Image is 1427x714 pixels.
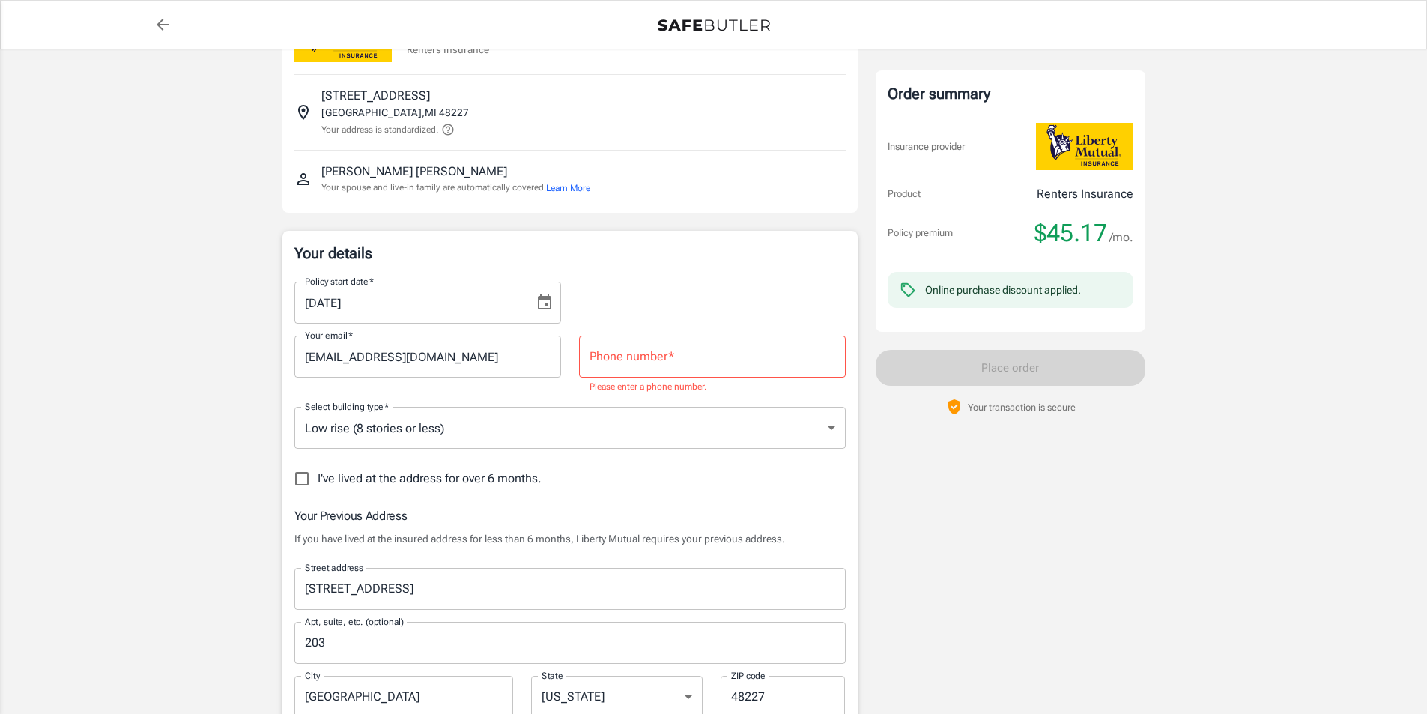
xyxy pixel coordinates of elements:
[294,407,846,449] div: Low rise (8 stories or less)
[658,19,770,31] img: Back to quotes
[305,561,363,574] label: Street address
[294,103,312,121] svg: Insured address
[321,123,438,136] p: Your address is standardized.
[305,669,320,682] label: City
[968,400,1076,414] p: Your transaction is secure
[321,181,590,195] p: Your spouse and live-in family are automatically covered.
[148,10,178,40] a: back to quotes
[305,275,374,288] label: Policy start date
[318,470,542,488] span: I've lived at the address for over 6 months.
[294,170,312,188] svg: Insured person
[542,669,563,682] label: State
[888,82,1133,105] div: Order summary
[579,336,846,378] input: Enter number
[546,181,590,195] button: Learn More
[294,282,524,324] input: MM/DD/YYYY
[731,669,766,682] label: ZIP code
[407,42,501,57] p: Renters Insurance
[294,506,846,525] h6: Your Previous Address
[888,226,953,240] p: Policy premium
[888,187,921,202] p: Product
[294,336,561,378] input: Enter email
[305,329,353,342] label: Your email
[294,531,846,546] p: If you have lived at the insured address for less than 6 months, Liberty Mutual requires your pre...
[530,288,560,318] button: Choose date, selected date is Sep 12, 2025
[321,163,507,181] p: [PERSON_NAME] [PERSON_NAME]
[294,243,846,264] p: Your details
[1034,218,1107,248] span: $45.17
[321,105,469,120] p: [GEOGRAPHIC_DATA] , MI 48227
[925,282,1081,297] div: Online purchase discount applied.
[590,380,835,395] p: Please enter a phone number.
[888,139,965,154] p: Insurance provider
[321,87,430,105] p: [STREET_ADDRESS]
[1109,227,1133,248] span: /mo.
[1037,185,1133,203] p: Renters Insurance
[1036,123,1133,170] img: Liberty Mutual
[305,400,389,413] label: Select building type
[305,615,404,628] label: Apt, suite, etc. (optional)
